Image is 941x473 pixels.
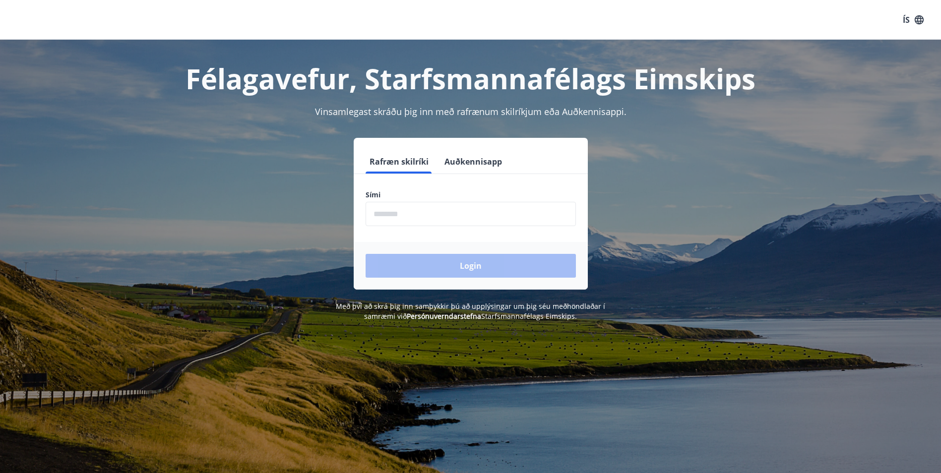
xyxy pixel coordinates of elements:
button: ÍS [897,11,929,29]
h1: Félagavefur, Starfsmannafélags Eimskips [125,59,816,97]
span: Vinsamlegast skráðu þig inn með rafrænum skilríkjum eða Auðkennisappi. [315,106,627,118]
span: Með því að skrá þig inn samþykkir þú að upplýsingar um þig séu meðhöndlaðar í samræmi við Starfsm... [336,301,605,321]
button: Rafræn skilríki [366,150,433,174]
label: Sími [366,190,576,200]
button: Auðkennisapp [440,150,506,174]
a: Persónuverndarstefna [407,311,481,321]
